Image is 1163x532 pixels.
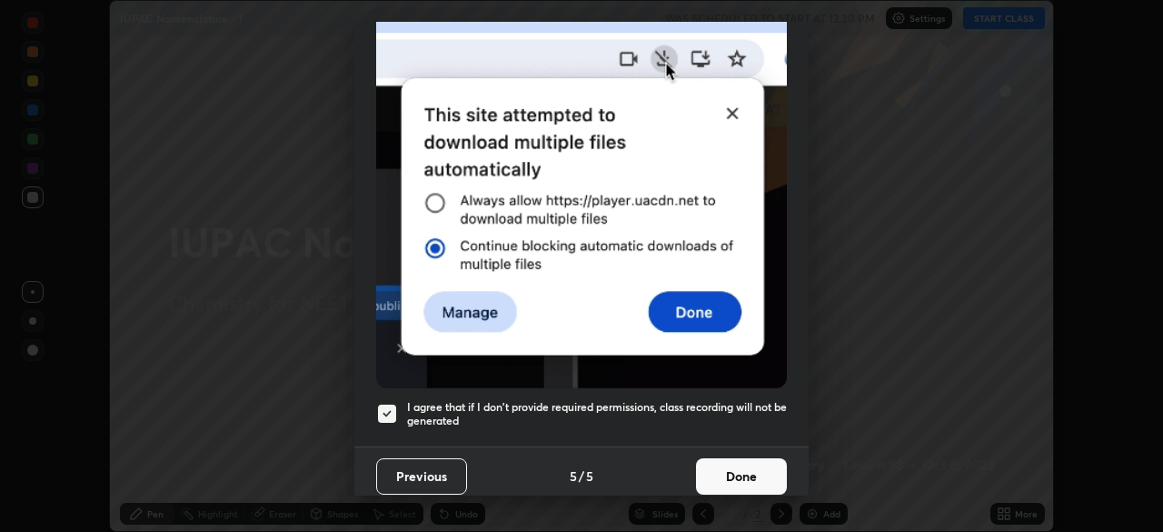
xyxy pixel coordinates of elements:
h4: 5 [586,467,593,486]
h5: I agree that if I don't provide required permissions, class recording will not be generated [407,400,787,428]
h4: / [579,467,584,486]
button: Previous [376,458,467,495]
button: Done [696,458,787,495]
h4: 5 [570,467,577,486]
